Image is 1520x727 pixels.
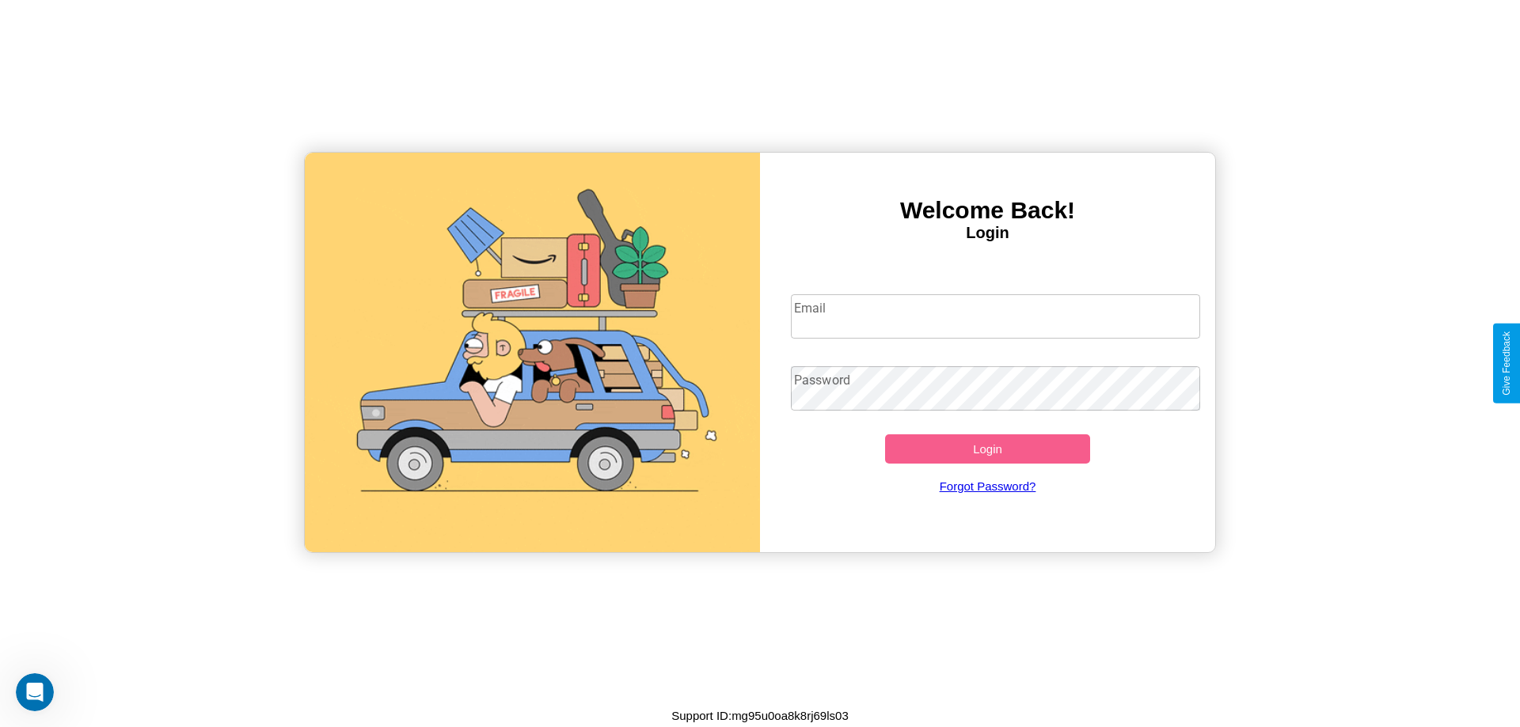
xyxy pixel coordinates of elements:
p: Support ID: mg95u0oa8k8rj69ls03 [671,705,848,726]
h4: Login [760,224,1215,242]
button: Login [885,434,1090,464]
div: Give Feedback [1501,331,1512,396]
iframe: Intercom live chat [16,673,54,711]
h3: Welcome Back! [760,197,1215,224]
img: gif [305,153,760,552]
a: Forgot Password? [783,464,1193,509]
